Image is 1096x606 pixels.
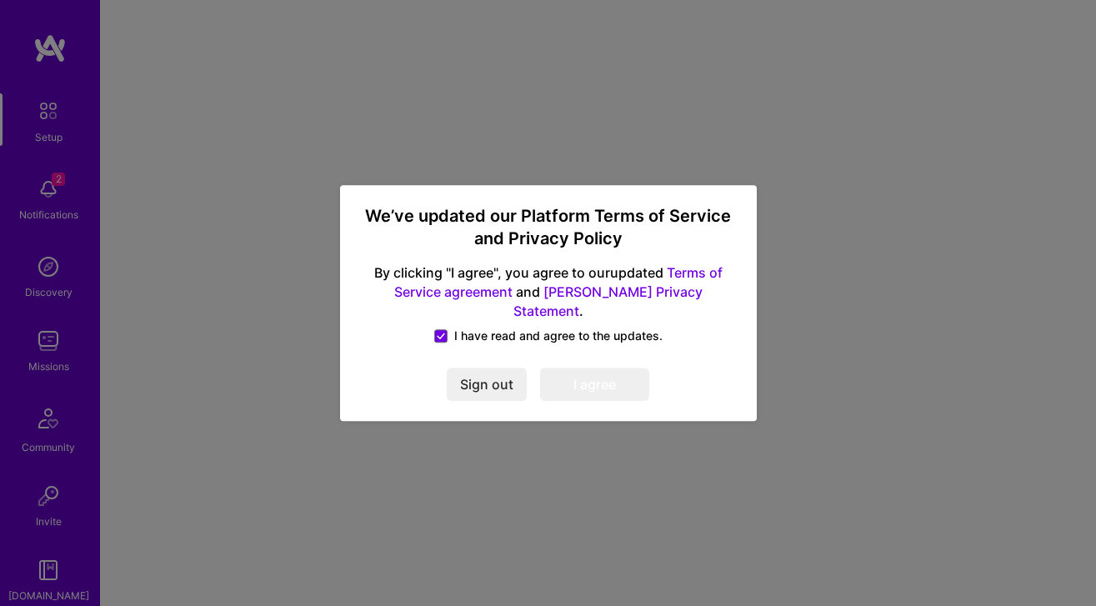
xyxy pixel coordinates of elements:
h3: We’ve updated our Platform Terms of Service and Privacy Policy [360,205,737,251]
button: Sign out [447,368,527,401]
button: I agree [540,368,649,401]
a: Terms of Service agreement [394,265,723,301]
span: I have read and agree to the updates. [454,328,663,344]
span: By clicking "I agree", you agree to our updated and . [360,264,737,322]
a: [PERSON_NAME] Privacy Statement [513,283,703,319]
